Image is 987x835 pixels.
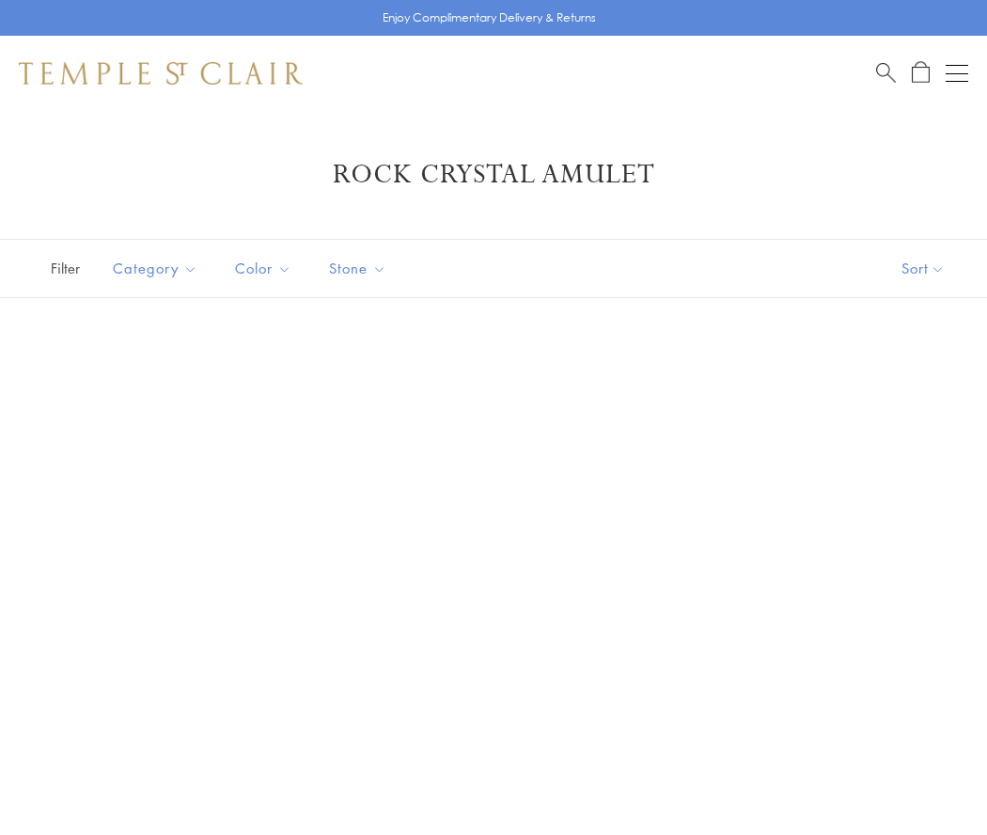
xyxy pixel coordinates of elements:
[859,240,987,297] button: Show sort by
[383,8,596,27] p: Enjoy Complimentary Delivery & Returns
[47,158,940,192] h1: Rock Crystal Amulet
[19,62,303,85] img: Temple St. Clair
[876,61,896,85] a: Search
[99,247,211,290] button: Category
[103,257,211,280] span: Category
[315,247,400,290] button: Stone
[221,247,305,290] button: Color
[912,61,930,85] a: Open Shopping Bag
[226,257,305,280] span: Color
[946,62,968,85] button: Open navigation
[320,257,400,280] span: Stone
